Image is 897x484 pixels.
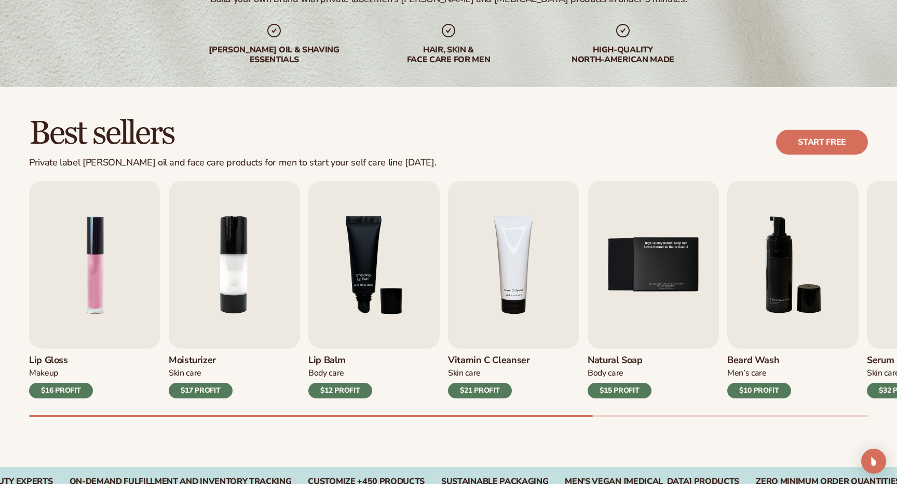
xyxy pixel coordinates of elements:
a: 5 / 9 [588,181,719,398]
div: Skin Care [448,368,530,379]
div: $17 PROFIT [169,383,233,398]
h3: Lip Gloss [29,355,93,366]
a: 3 / 9 [308,181,440,398]
a: 1 / 9 [29,181,160,398]
div: $10 PROFIT [727,383,791,398]
div: Skin Care [169,368,233,379]
h3: Natural Soap [588,355,651,366]
h2: Best sellers [29,116,436,151]
a: Start free [776,130,868,155]
div: $21 PROFIT [448,383,512,398]
div: Body Care [588,368,651,379]
div: Private label [PERSON_NAME] oil and face care products for men to start your self care line [DATE]. [29,157,436,169]
div: High-quality North-american made [556,45,689,65]
a: 4 / 9 [448,181,579,398]
a: 6 / 9 [727,181,859,398]
h3: Lip Balm [308,355,372,366]
div: Makeup [29,368,93,379]
div: $16 PROFIT [29,383,93,398]
div: Open Intercom Messenger [861,449,886,474]
div: $12 PROFIT [308,383,372,398]
div: Body Care [308,368,372,379]
h3: Beard Wash [727,355,791,366]
h3: Vitamin C Cleanser [448,355,530,366]
div: [PERSON_NAME] oil & shaving essentials [208,45,341,65]
div: hair, skin & face care for men [382,45,515,65]
a: 2 / 9 [169,181,300,398]
div: Men’s Care [727,368,791,379]
div: $15 PROFIT [588,383,651,398]
h3: Moisturizer [169,355,233,366]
